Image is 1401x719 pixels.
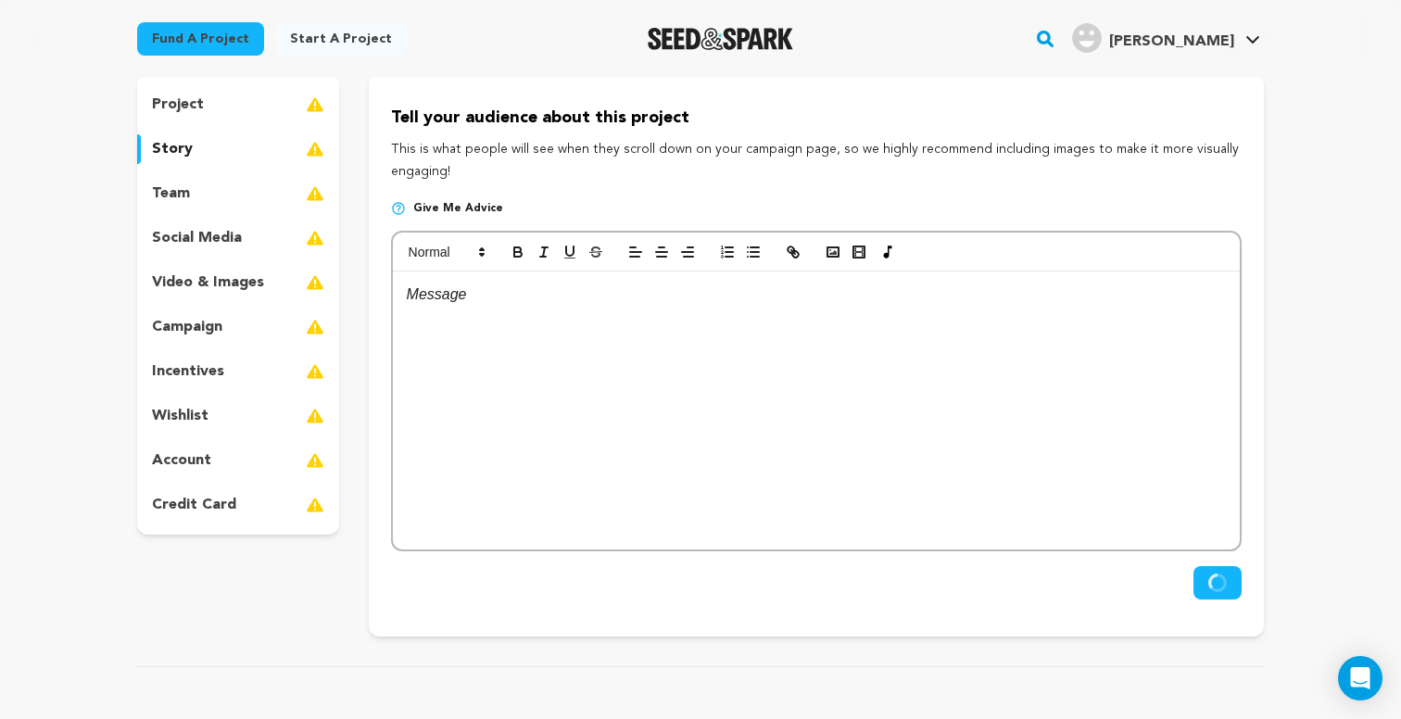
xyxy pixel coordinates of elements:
[1068,19,1264,58] span: Smith E.'s Profile
[306,227,324,249] img: warning-full.svg
[152,138,193,160] p: story
[306,360,324,383] img: warning-full.svg
[137,22,264,56] a: Fund a project
[306,449,324,472] img: warning-full.svg
[152,360,224,383] p: incentives
[137,179,339,208] button: team
[1338,656,1382,700] div: Open Intercom Messenger
[137,268,339,297] button: video & images
[152,271,264,294] p: video & images
[413,201,503,216] span: Give me advice
[152,227,242,249] p: social media
[306,94,324,116] img: warning-full.svg
[1109,34,1234,49] span: [PERSON_NAME]
[152,449,211,472] p: account
[152,494,236,516] p: credit card
[137,90,339,120] button: project
[137,312,339,342] button: campaign
[152,94,204,116] p: project
[306,405,324,427] img: warning-full.svg
[648,28,793,50] img: Seed&Spark Logo Dark Mode
[306,494,324,516] img: warning-full.svg
[306,138,324,160] img: warning-full.svg
[137,134,339,164] button: story
[137,490,339,520] button: credit card
[391,201,406,216] img: help-circle.svg
[306,316,324,338] img: warning-full.svg
[1068,19,1264,53] a: Smith E.'s Profile
[306,271,324,294] img: warning-full.svg
[275,22,407,56] a: Start a project
[648,28,793,50] a: Seed&Spark Homepage
[137,357,339,386] button: incentives
[152,405,208,427] p: wishlist
[152,183,190,205] p: team
[152,316,222,338] p: campaign
[137,401,339,431] button: wishlist
[1072,23,1234,53] div: Smith E.'s Profile
[306,183,324,205] img: warning-full.svg
[137,223,339,253] button: social media
[1072,23,1102,53] img: user.png
[391,105,1242,132] p: Tell your audience about this project
[137,446,339,475] button: account
[391,139,1242,183] p: This is what people will see when they scroll down on your campaign page, so we highly recommend ...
